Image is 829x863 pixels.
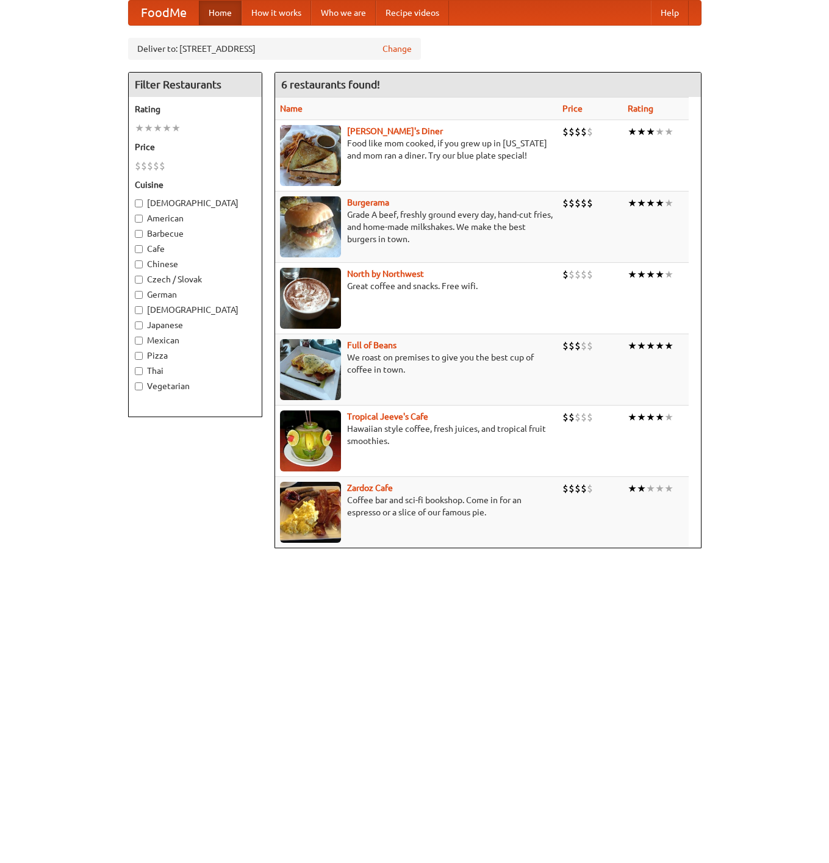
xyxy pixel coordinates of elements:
[347,483,393,493] a: Zardoz Cafe
[575,125,581,138] li: $
[128,38,421,60] div: Deliver to: [STREET_ADDRESS]
[587,339,593,353] li: $
[135,103,256,115] h5: Rating
[159,159,165,173] li: $
[280,268,341,329] img: north.jpg
[153,159,159,173] li: $
[135,227,256,240] label: Barbecue
[628,125,637,138] li: ★
[280,104,303,113] a: Name
[628,196,637,210] li: ★
[628,410,637,424] li: ★
[135,382,143,390] input: Vegetarian
[135,243,256,255] label: Cafe
[141,159,147,173] li: $
[135,319,256,331] label: Japanese
[655,125,664,138] li: ★
[144,121,153,135] li: ★
[562,196,569,210] li: $
[135,258,256,270] label: Chinese
[135,367,143,375] input: Thai
[646,339,655,353] li: ★
[628,104,653,113] a: Rating
[135,245,143,253] input: Cafe
[575,482,581,495] li: $
[135,199,143,207] input: [DEMOGRAPHIC_DATA]
[280,196,341,257] img: burgerama.jpg
[575,196,581,210] li: $
[562,104,583,113] a: Price
[129,1,199,25] a: FoodMe
[135,260,143,268] input: Chinese
[628,339,637,353] li: ★
[587,482,593,495] li: $
[376,1,449,25] a: Recipe videos
[655,410,664,424] li: ★
[581,268,587,281] li: $
[562,268,569,281] li: $
[562,482,569,495] li: $
[637,268,646,281] li: ★
[135,349,256,362] label: Pizza
[655,268,664,281] li: ★
[581,339,587,353] li: $
[664,339,673,353] li: ★
[569,482,575,495] li: $
[347,269,424,279] a: North by Northwest
[280,494,553,518] p: Coffee bar and sci-fi bookshop. Come in for an espresso or a slice of our famous pie.
[581,482,587,495] li: $
[637,410,646,424] li: ★
[569,268,575,281] li: $
[135,276,143,284] input: Czech / Slovak
[199,1,242,25] a: Home
[347,126,443,136] a: [PERSON_NAME]'s Diner
[655,339,664,353] li: ★
[637,339,646,353] li: ★
[135,337,143,345] input: Mexican
[162,121,171,135] li: ★
[280,423,553,447] p: Hawaiian style coffee, fresh juices, and tropical fruit smoothies.
[280,410,341,471] img: jeeves.jpg
[347,412,428,421] a: Tropical Jeeve's Cafe
[135,321,143,329] input: Japanese
[587,268,593,281] li: $
[655,196,664,210] li: ★
[628,482,637,495] li: ★
[646,125,655,138] li: ★
[280,339,341,400] img: beans.jpg
[664,410,673,424] li: ★
[135,365,256,377] label: Thai
[651,1,689,25] a: Help
[280,280,553,292] p: Great coffee and snacks. Free wifi.
[280,125,341,186] img: sallys.jpg
[664,268,673,281] li: ★
[575,410,581,424] li: $
[382,43,412,55] a: Change
[135,215,143,223] input: American
[646,482,655,495] li: ★
[135,121,144,135] li: ★
[347,340,397,350] a: Full of Beans
[664,125,673,138] li: ★
[569,410,575,424] li: $
[135,352,143,360] input: Pizza
[280,482,341,543] img: zardoz.jpg
[655,482,664,495] li: ★
[581,125,587,138] li: $
[569,125,575,138] li: $
[581,196,587,210] li: $
[628,268,637,281] li: ★
[587,196,593,210] li: $
[646,268,655,281] li: ★
[135,159,141,173] li: $
[587,125,593,138] li: $
[587,410,593,424] li: $
[347,198,389,207] a: Burgerama
[646,410,655,424] li: ★
[153,121,162,135] li: ★
[637,482,646,495] li: ★
[562,125,569,138] li: $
